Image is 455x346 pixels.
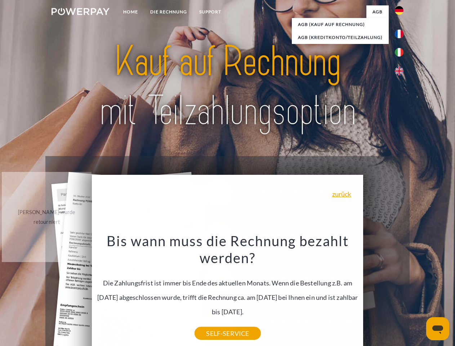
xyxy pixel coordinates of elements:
[395,67,403,75] img: en
[96,232,359,333] div: Die Zahlungsfrist ist immer bis Ende des aktuellen Monats. Wenn die Bestellung z.B. am [DATE] abg...
[117,5,144,18] a: Home
[52,8,110,15] img: logo-powerpay-white.svg
[395,48,403,57] img: it
[69,35,386,138] img: title-powerpay_de.svg
[96,232,359,267] h3: Bis wann muss die Rechnung bezahlt werden?
[332,191,351,197] a: zurück
[6,207,87,227] div: [PERSON_NAME] wurde retourniert
[195,327,260,340] a: SELF-SERVICE
[292,18,389,31] a: AGB (Kauf auf Rechnung)
[395,30,403,38] img: fr
[366,5,389,18] a: agb
[426,317,449,340] iframe: Schaltfläche zum Öffnen des Messaging-Fensters
[144,5,193,18] a: DIE RECHNUNG
[292,31,389,44] a: AGB (Kreditkonto/Teilzahlung)
[395,6,403,15] img: de
[193,5,227,18] a: SUPPORT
